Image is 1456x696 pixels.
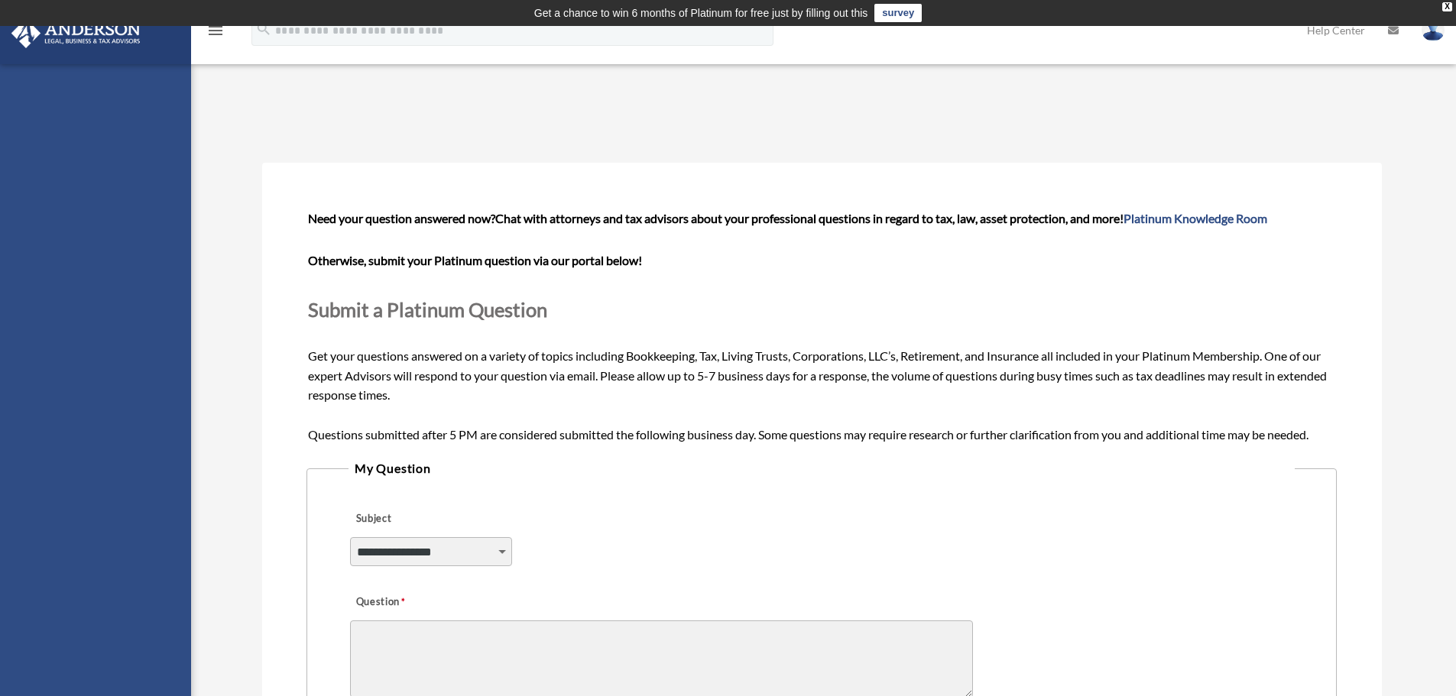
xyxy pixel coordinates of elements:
[1442,2,1452,11] div: close
[350,509,495,530] label: Subject
[7,18,145,48] img: Anderson Advisors Platinum Portal
[308,253,642,267] b: Otherwise, submit your Platinum question via our portal below!
[495,211,1267,225] span: Chat with attorneys and tax advisors about your professional questions in regard to tax, law, ass...
[350,592,469,613] label: Question
[308,211,495,225] span: Need your question answered now?
[206,27,225,40] a: menu
[349,458,1295,479] legend: My Question
[206,21,225,40] i: menu
[534,4,868,22] div: Get a chance to win 6 months of Platinum for free just by filling out this
[1422,19,1445,41] img: User Pic
[1124,211,1267,225] a: Platinum Knowledge Room
[308,211,1335,441] span: Get your questions answered on a variety of topics including Bookkeeping, Tax, Living Trusts, Cor...
[255,21,272,37] i: search
[308,298,547,321] span: Submit a Platinum Question
[874,4,922,22] a: survey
